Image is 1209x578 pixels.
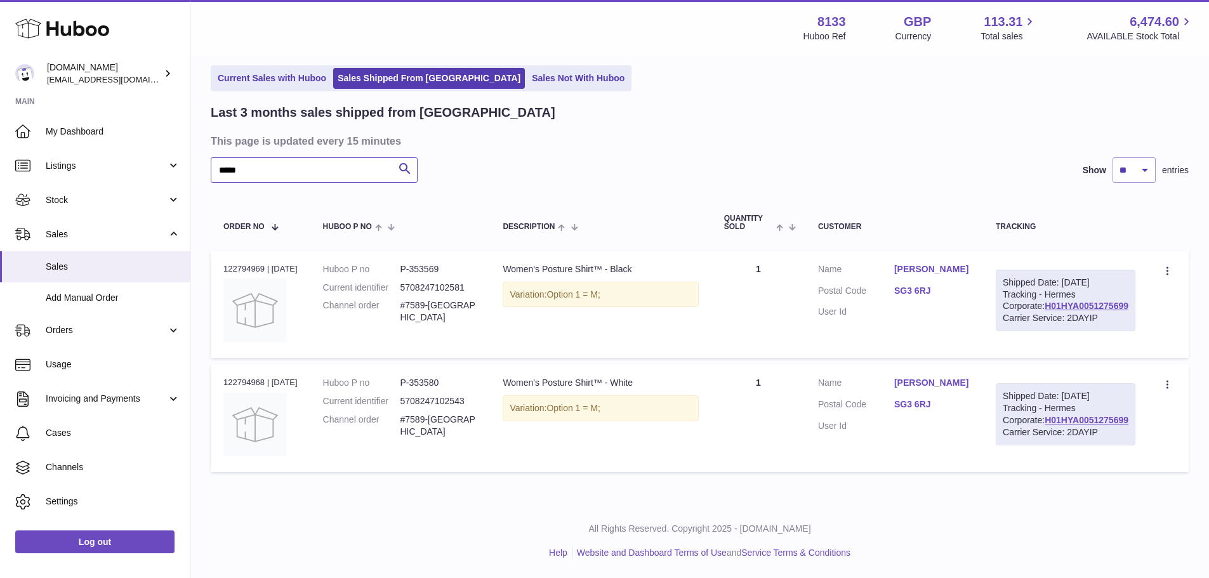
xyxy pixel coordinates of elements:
[818,420,894,432] dt: User Id
[1003,277,1128,289] div: Shipped Date: [DATE]
[546,289,600,299] span: Option 1 = M;
[503,263,698,275] div: Women's Posture Shirt™ - Black
[894,285,970,297] a: SG3 6RJ
[904,13,931,30] strong: GBP
[1087,13,1194,43] a: 6,474.60 AVAILABLE Stock Total
[223,393,287,456] img: no-photo.jpg
[1087,30,1194,43] span: AVAILABLE Stock Total
[333,68,525,89] a: Sales Shipped From [GEOGRAPHIC_DATA]
[223,377,298,388] div: 122794968 | [DATE]
[996,270,1135,332] div: Tracking - Hermes Corporate:
[741,548,850,558] a: Service Terms & Conditions
[201,523,1199,535] p: All Rights Reserved. Copyright 2025 - [DOMAIN_NAME]
[894,263,970,275] a: [PERSON_NAME]
[1003,426,1128,438] div: Carrier Service: 2DAYIP
[503,223,555,231] span: Description
[323,282,400,294] dt: Current identifier
[981,13,1037,43] a: 113.31 Total sales
[894,398,970,411] a: SG3 6RJ
[1045,301,1128,311] a: H01HYA0051275699
[527,68,629,89] a: Sales Not With Huboo
[46,461,180,473] span: Channels
[211,134,1186,148] h3: This page is updated every 15 minutes
[996,383,1135,445] div: Tracking - Hermes Corporate:
[577,548,727,558] a: Website and Dashboard Terms of Use
[818,263,894,279] dt: Name
[323,414,400,438] dt: Channel order
[818,306,894,318] dt: User Id
[1083,164,1106,176] label: Show
[503,395,698,421] div: Variation:
[803,30,846,43] div: Huboo Ref
[46,261,180,273] span: Sales
[400,263,477,275] dd: P-353569
[223,279,287,342] img: no-photo.jpg
[400,395,477,407] dd: 5708247102543
[503,377,698,389] div: Women's Posture Shirt™ - White
[400,299,477,324] dd: #7589-[GEOGRAPHIC_DATA]
[1045,415,1128,425] a: H01HYA0051275699
[818,223,970,231] div: Customer
[323,395,400,407] dt: Current identifier
[46,194,167,206] span: Stock
[15,530,175,553] a: Log out
[323,223,372,231] span: Huboo P no
[711,251,805,358] td: 1
[818,285,894,300] dt: Postal Code
[46,126,180,138] span: My Dashboard
[981,30,1037,43] span: Total sales
[400,282,477,294] dd: 5708247102581
[1130,13,1179,30] span: 6,474.60
[984,13,1022,30] span: 113.31
[47,74,187,84] span: [EMAIL_ADDRESS][DOMAIN_NAME]
[503,282,698,308] div: Variation:
[400,377,477,389] dd: P-353580
[323,377,400,389] dt: Huboo P no
[15,64,34,83] img: internalAdmin-8133@internal.huboo.com
[47,62,161,86] div: [DOMAIN_NAME]
[895,30,932,43] div: Currency
[46,228,167,240] span: Sales
[572,547,850,559] li: and
[1162,164,1189,176] span: entries
[996,223,1135,231] div: Tracking
[223,223,265,231] span: Order No
[549,548,567,558] a: Help
[46,358,180,371] span: Usage
[817,13,846,30] strong: 8133
[546,403,600,413] span: Option 1 = M;
[223,263,298,275] div: 122794969 | [DATE]
[711,364,805,471] td: 1
[46,393,167,405] span: Invoicing and Payments
[818,398,894,414] dt: Postal Code
[894,377,970,389] a: [PERSON_NAME]
[323,263,400,275] dt: Huboo P no
[46,427,180,439] span: Cases
[46,496,180,508] span: Settings
[1003,390,1128,402] div: Shipped Date: [DATE]
[213,68,331,89] a: Current Sales with Huboo
[1003,312,1128,324] div: Carrier Service: 2DAYIP
[818,377,894,392] dt: Name
[400,414,477,438] dd: #7589-[GEOGRAPHIC_DATA]
[211,104,555,121] h2: Last 3 months sales shipped from [GEOGRAPHIC_DATA]
[46,292,180,304] span: Add Manual Order
[46,324,167,336] span: Orders
[46,160,167,172] span: Listings
[724,214,773,231] span: Quantity Sold
[323,299,400,324] dt: Channel order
